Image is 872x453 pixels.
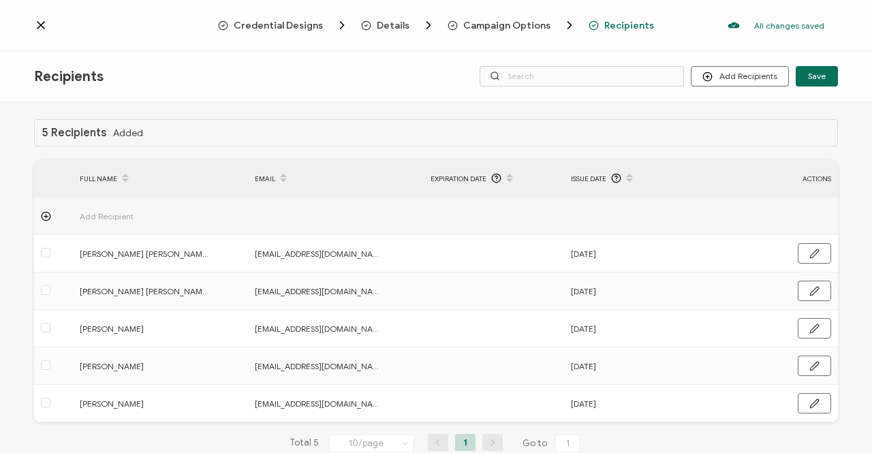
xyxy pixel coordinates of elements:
[463,20,550,31] span: Campaign Options
[113,128,143,138] span: Added
[329,435,414,453] input: Select
[480,66,684,87] input: Search
[796,66,838,87] button: Save
[42,127,106,139] h1: 5 Recipients
[377,20,409,31] span: Details
[255,246,384,262] span: [EMAIL_ADDRESS][DOMAIN_NAME]
[691,66,789,87] button: Add Recipients
[80,283,209,299] span: [PERSON_NAME] [PERSON_NAME]¡ndez
[80,396,209,411] span: [PERSON_NAME]
[455,434,476,451] li: 1
[248,167,424,190] div: EMAIL
[708,171,838,187] div: ACTIONS
[80,246,209,262] span: [PERSON_NAME] [PERSON_NAME] Irles [PERSON_NAME]
[218,18,349,32] span: Credential Designs
[448,18,576,32] span: Campaign Options
[571,321,596,337] span: [DATE]
[754,20,824,31] p: All changes saved
[255,358,384,374] span: [EMAIL_ADDRESS][DOMAIN_NAME]
[431,171,486,187] span: Expiration Date
[255,321,384,337] span: [EMAIL_ADDRESS][DOMAIN_NAME]
[523,434,582,453] span: Go to
[571,246,596,262] span: [DATE]
[571,358,596,374] span: [DATE]
[361,18,435,32] span: Details
[80,358,209,374] span: [PERSON_NAME]
[73,167,249,190] div: FULL NAME
[80,321,209,337] span: [PERSON_NAME]
[255,283,384,299] span: [EMAIL_ADDRESS][DOMAIN_NAME]
[604,20,654,31] span: Recipients
[290,434,319,453] span: Total 5
[589,20,654,31] span: Recipients
[80,208,209,224] span: Add Recipient
[804,388,872,453] iframe: Chat Widget
[571,396,596,411] span: [DATE]
[218,18,654,32] div: Breadcrumb
[808,72,826,80] span: Save
[34,68,104,85] span: Recipients
[571,283,596,299] span: [DATE]
[571,171,606,187] span: Issue Date
[255,396,384,411] span: [EMAIL_ADDRESS][DOMAIN_NAME]
[234,20,323,31] span: Credential Designs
